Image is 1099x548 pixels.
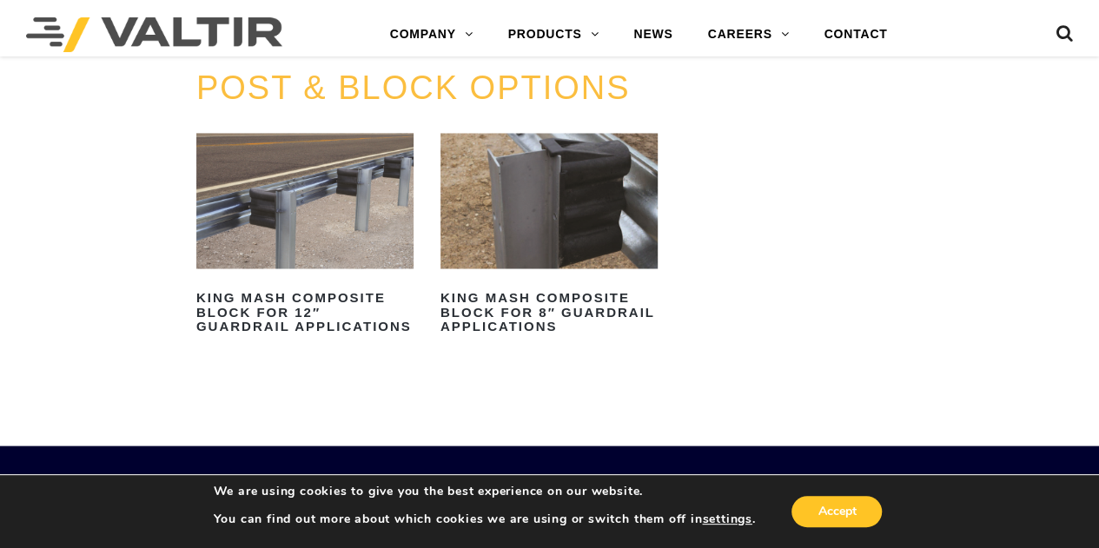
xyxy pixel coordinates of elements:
p: You can find out more about which cookies we are using or switch them off in . [214,512,756,527]
p: We are using cookies to give you the best experience on our website. [214,484,756,499]
button: settings [702,512,751,527]
a: PRODUCTS [491,17,617,52]
a: NEWS [616,17,690,52]
a: COMPANY [373,17,491,52]
h2: King MASH Composite Block for 8″ Guardrail Applications [440,284,658,340]
a: King MASH Composite Block for 12″ Guardrail Applications [196,133,414,340]
img: Valtir [26,17,282,52]
a: CONTACT [806,17,904,52]
a: King MASH Composite Block for 8″ Guardrail Applications [440,133,658,340]
h2: King MASH Composite Block for 12″ Guardrail Applications [196,284,414,340]
a: CAREERS [691,17,807,52]
a: POST & BLOCK OPTIONS [196,69,631,106]
button: Accept [791,496,882,527]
